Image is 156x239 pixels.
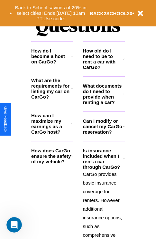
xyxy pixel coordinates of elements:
[31,48,71,64] h3: How do I become a host on CarGo?
[31,148,71,164] h3: How does CarGo ensure the safety of my vehicle?
[31,113,71,135] h3: How can I maximize my earnings as a CarGo host?
[6,217,22,233] iframe: Intercom live chat
[83,83,124,105] h3: What documents do I need to provide when renting a car?
[83,118,123,135] h3: Can I modify or cancel my CarGo reservation?
[12,3,90,23] button: Back to School savings of 20% in select cities! Ends [DATE] 10am PT.Use code:
[31,78,71,100] h3: What are the requirements for listing my car on CarGo?
[90,11,133,16] b: BACK2SCHOOL20
[83,148,123,170] h3: Is insurance included when I rent a car through CarGo?
[3,106,8,132] div: Give Feedback
[83,48,123,70] h3: How old do I need to be to rent a car with CarGo?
